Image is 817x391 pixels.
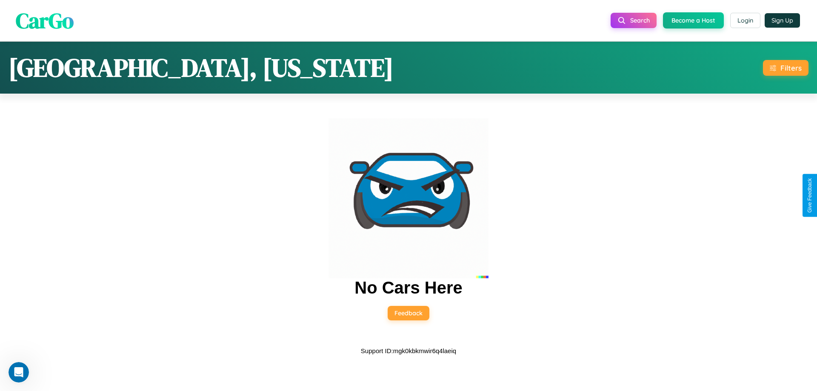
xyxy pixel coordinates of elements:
span: Search [630,17,650,24]
button: Feedback [388,306,429,320]
iframe: Intercom live chat [9,362,29,382]
img: car [329,118,488,278]
p: Support ID: mgk0kbkmwir6q4laeiq [361,345,456,357]
span: CarGo [16,6,74,35]
button: Search [611,13,657,28]
button: Sign Up [765,13,800,28]
h2: No Cars Here [354,278,462,297]
h1: [GEOGRAPHIC_DATA], [US_STATE] [9,50,394,85]
button: Login [730,13,760,28]
div: Give Feedback [807,178,813,213]
button: Filters [763,60,808,76]
button: Become a Host [663,12,724,29]
div: Filters [780,63,802,72]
